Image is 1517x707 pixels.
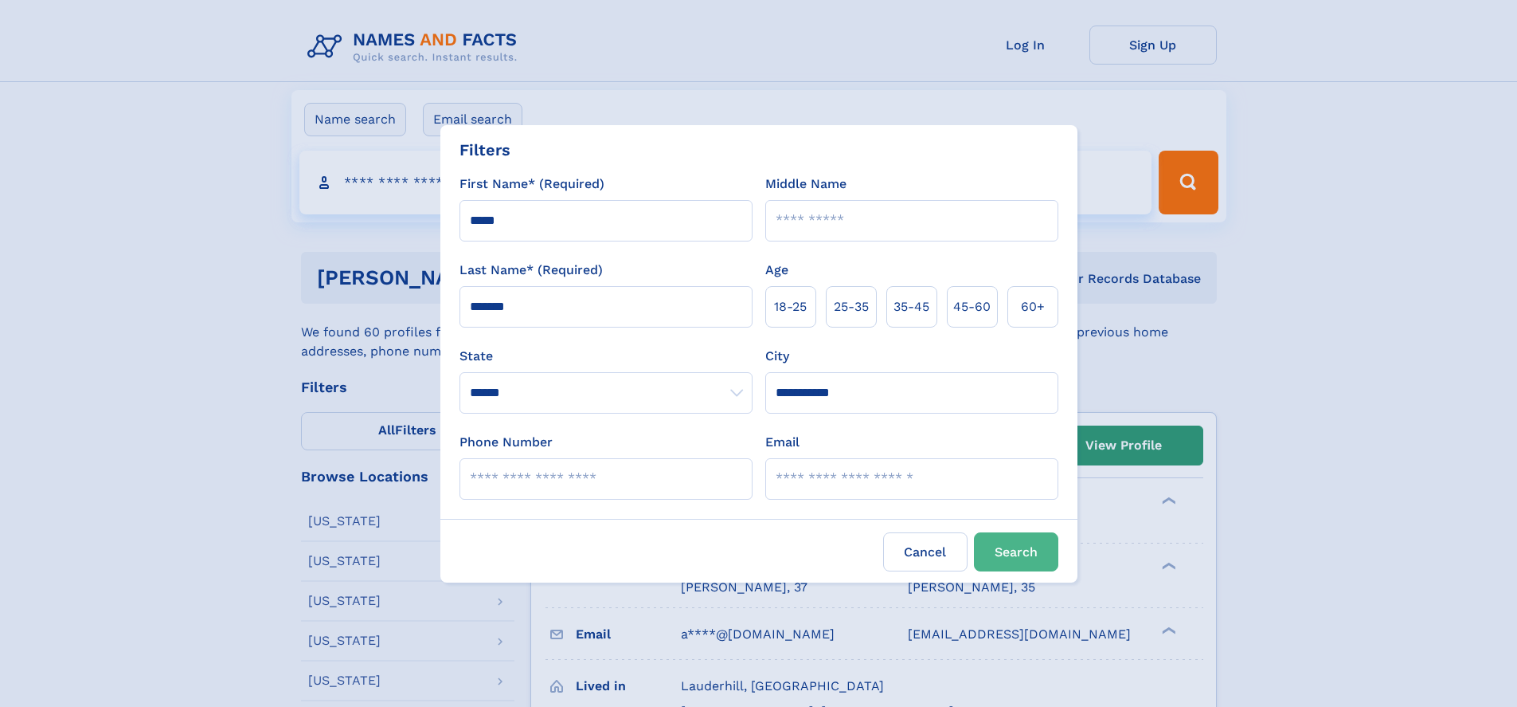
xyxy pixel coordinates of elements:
[765,347,789,366] label: City
[834,297,869,316] span: 25‑35
[893,297,929,316] span: 35‑45
[953,297,991,316] span: 45‑60
[1021,297,1045,316] span: 60+
[765,261,788,280] label: Age
[765,175,846,194] label: Middle Name
[459,175,604,194] label: First Name* (Required)
[459,433,553,452] label: Phone Number
[974,532,1058,571] button: Search
[883,532,968,571] label: Cancel
[459,347,753,366] label: State
[459,138,510,162] div: Filters
[459,261,603,280] label: Last Name* (Required)
[774,297,807,316] span: 18‑25
[765,433,800,452] label: Email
